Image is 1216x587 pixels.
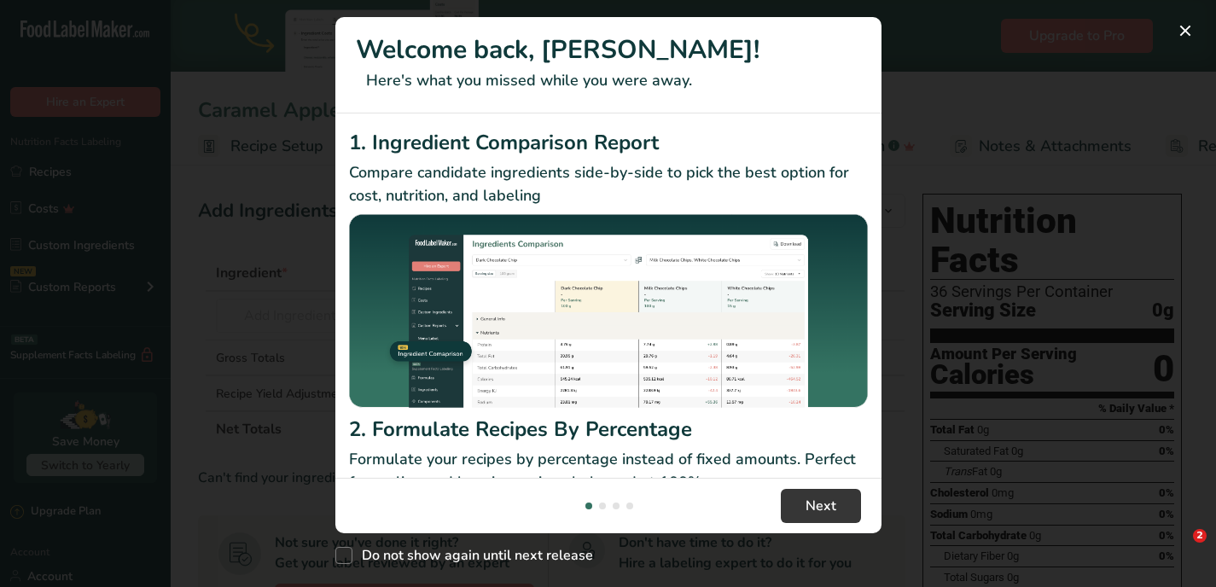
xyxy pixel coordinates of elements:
h1: Welcome back, [PERSON_NAME]! [356,31,861,69]
h2: 1. Ingredient Comparison Report [349,127,868,158]
span: Do not show again until next release [352,547,593,564]
p: Formulate your recipes by percentage instead of fixed amounts. Perfect for scaling and keeping re... [349,448,868,494]
p: Here's what you missed while you were away. [356,69,861,92]
span: 2 [1193,529,1207,543]
h2: 2. Formulate Recipes By Percentage [349,414,868,445]
img: Ingredient Comparison Report [349,214,868,408]
button: Next [781,489,861,523]
iframe: Intercom live chat [1158,529,1199,570]
span: Next [806,496,836,516]
p: Compare candidate ingredients side-by-side to pick the best option for cost, nutrition, and labeling [349,161,868,207]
